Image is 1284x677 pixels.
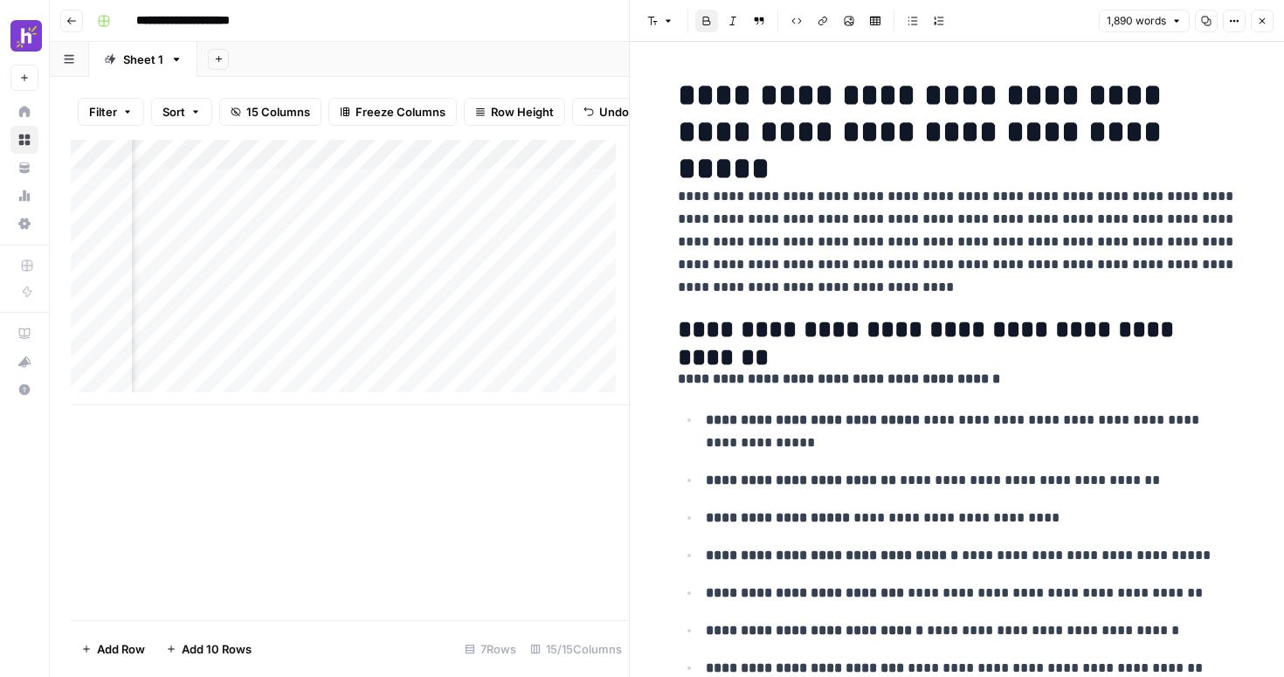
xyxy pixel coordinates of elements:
div: 15/15 Columns [523,635,629,663]
button: 15 Columns [219,98,321,126]
img: Homebase Logo [10,20,42,52]
button: Help + Support [10,376,38,404]
a: Usage [10,182,38,210]
button: Row Height [464,98,565,126]
div: Sheet 1 [123,51,163,68]
a: AirOps Academy [10,320,38,348]
span: Undo [599,103,629,121]
a: Your Data [10,154,38,182]
a: Home [10,98,38,126]
span: Row Height [491,103,554,121]
button: Add 10 Rows [155,635,262,663]
span: 15 Columns [246,103,310,121]
span: Freeze Columns [356,103,445,121]
button: 1,890 words [1099,10,1190,32]
a: Sheet 1 [89,42,197,77]
span: Filter [89,103,117,121]
span: Add 10 Rows [182,640,252,658]
div: What's new? [11,349,38,375]
button: Undo [572,98,640,126]
span: Add Row [97,640,145,658]
button: Sort [151,98,212,126]
button: Filter [78,98,144,126]
button: Freeze Columns [328,98,457,126]
button: Add Row [71,635,155,663]
div: 7 Rows [458,635,523,663]
a: Settings [10,210,38,238]
a: Browse [10,126,38,154]
button: What's new? [10,348,38,376]
button: Workspace: Homebase [10,14,38,58]
span: Sort [162,103,185,121]
span: 1,890 words [1107,13,1166,29]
